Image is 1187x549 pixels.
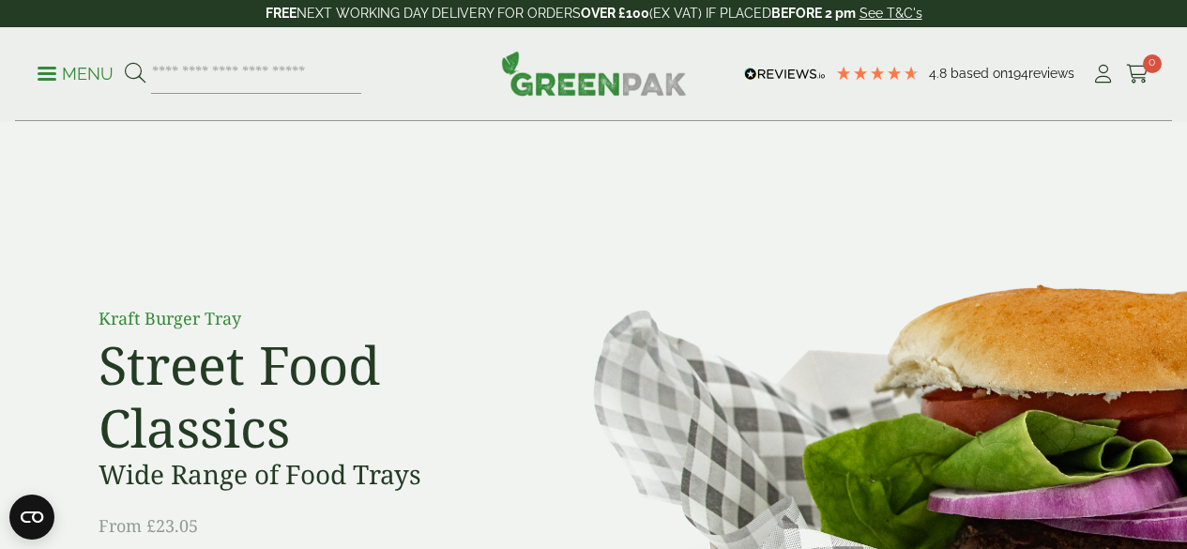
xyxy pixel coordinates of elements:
[744,68,826,81] img: REVIEWS.io
[501,51,687,96] img: GreenPak Supplies
[835,65,920,82] div: 4.78 Stars
[1143,54,1162,73] span: 0
[38,63,114,85] p: Menu
[99,333,521,459] h2: Street Food Classics
[99,306,521,331] p: Kraft Burger Tray
[1091,65,1115,84] i: My Account
[266,6,297,21] strong: FREE
[38,63,114,82] a: Menu
[99,514,198,537] span: From £23.05
[9,495,54,540] button: Open CMP widget
[1008,66,1028,81] span: 194
[581,6,649,21] strong: OVER £100
[929,66,951,81] span: 4.8
[1126,60,1149,88] a: 0
[860,6,922,21] a: See T&C's
[99,459,521,491] h3: Wide Range of Food Trays
[1028,66,1074,81] span: reviews
[951,66,1008,81] span: Based on
[1126,65,1149,84] i: Cart
[771,6,856,21] strong: BEFORE 2 pm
